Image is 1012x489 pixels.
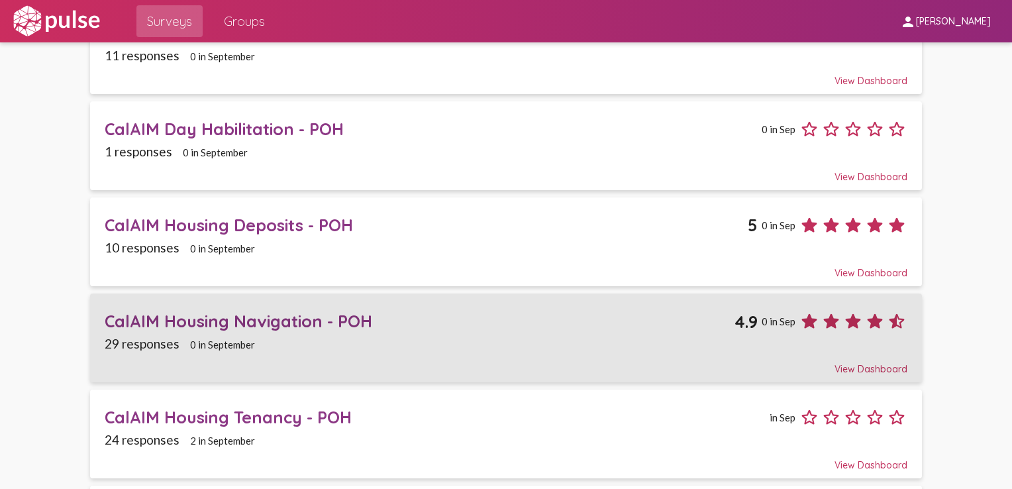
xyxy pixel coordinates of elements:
[90,197,922,286] a: CalAIM Housing Deposits - POH50 in Sep10 responses0 in SeptemberView Dashboard
[147,9,192,33] span: Surveys
[105,432,179,447] span: 24 responses
[90,294,922,382] a: CalAIM Housing Navigation - POH4.90 in Sep29 responses0 in SeptemberView Dashboard
[183,146,248,158] span: 0 in September
[734,311,758,332] span: 4.9
[762,123,795,135] span: 0 in Sep
[105,48,179,63] span: 11 responses
[105,215,748,235] div: CalAIM Housing Deposits - POH
[105,159,908,183] div: View Dashboard
[105,255,908,279] div: View Dashboard
[213,5,276,37] a: Groups
[105,351,908,375] div: View Dashboard
[105,447,908,471] div: View Dashboard
[916,16,991,28] span: [PERSON_NAME]
[90,101,922,190] a: CalAIM Day Habilitation - POH0 in Sep1 responses0 in SeptemberView Dashboard
[190,243,255,254] span: 0 in September
[190,50,255,62] span: 0 in September
[90,390,922,478] a: CalAIM Housing Tenancy - POHin Sep24 responses2 in SeptemberView Dashboard
[770,411,795,423] span: in Sep
[105,336,179,351] span: 29 responses
[762,315,795,327] span: 0 in Sep
[190,435,255,447] span: 2 in September
[105,63,908,87] div: View Dashboard
[105,240,179,255] span: 10 responses
[748,215,758,235] span: 5
[11,5,102,38] img: white-logo.svg
[190,339,255,351] span: 0 in September
[105,311,735,331] div: CalAIM Housing Navigation - POH
[762,219,795,231] span: 0 in Sep
[889,9,1001,33] button: [PERSON_NAME]
[136,5,203,37] a: Surveys
[105,407,766,427] div: CalAIM Housing Tenancy - POH
[224,9,265,33] span: Groups
[90,5,922,94] a: Access Point - POH4.70 in Sep11 responses0 in SeptemberView Dashboard
[105,119,758,139] div: CalAIM Day Habilitation - POH
[105,144,172,159] span: 1 responses
[900,14,916,30] mat-icon: person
